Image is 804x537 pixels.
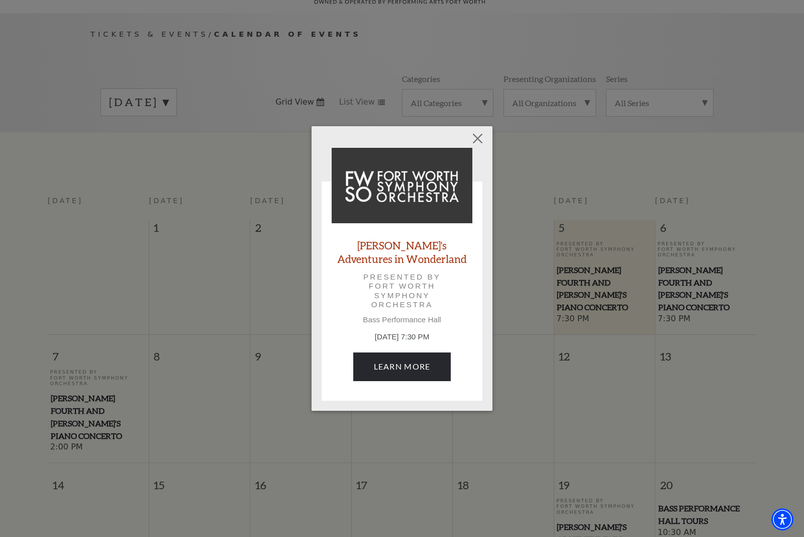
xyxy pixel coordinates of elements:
img: Alice's Adventures in Wonderland [332,148,472,223]
a: [PERSON_NAME]'s Adventures in Wonderland [332,238,472,265]
p: [DATE] 7:30 PM [332,331,472,343]
p: Presented by Fort Worth Symphony Orchestra [346,273,458,309]
button: Close [468,129,487,148]
p: Bass Performance Hall [332,315,472,324]
a: September 19, 7:30 PM Learn More [353,352,451,381]
div: Accessibility Menu [771,508,793,530]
